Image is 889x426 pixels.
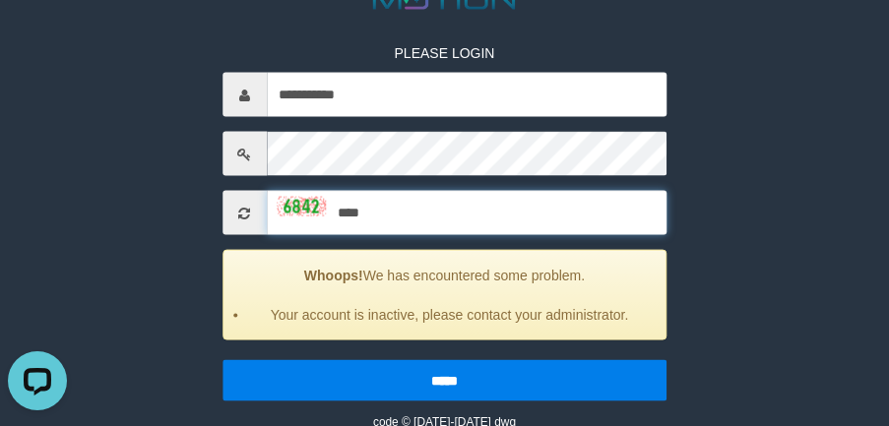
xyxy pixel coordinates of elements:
li: Your account is inactive, please contact your administrator. [248,305,652,325]
p: PLEASE LOGIN [222,43,667,63]
strong: Whoops! [304,268,363,283]
div: We has encountered some problem. [222,250,667,340]
button: Open LiveChat chat widget [8,8,67,67]
img: captcha [277,197,326,216]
